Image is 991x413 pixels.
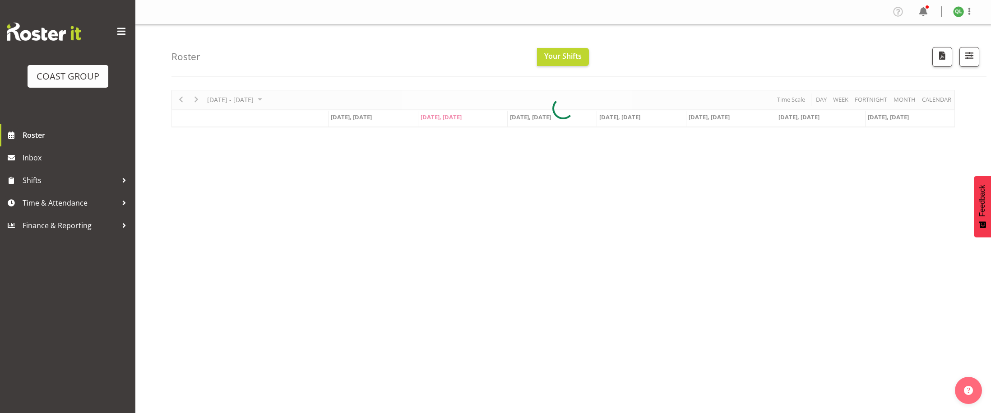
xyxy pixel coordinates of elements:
[544,51,582,61] span: Your Shifts
[959,47,979,67] button: Filter Shifts
[7,23,81,41] img: Rosterit website logo
[537,48,589,66] button: Your Shifts
[953,6,964,17] img: quintin-leoata11280.jpg
[978,185,986,216] span: Feedback
[37,70,99,83] div: COAST GROUP
[932,47,952,67] button: Download a PDF of the roster according to the set date range.
[974,176,991,237] button: Feedback - Show survey
[964,386,973,395] img: help-xxl-2.png
[23,219,117,232] span: Finance & Reporting
[171,52,200,62] h4: Roster
[23,196,117,210] span: Time & Attendance
[23,151,131,164] span: Inbox
[23,128,131,142] span: Roster
[23,174,117,187] span: Shifts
